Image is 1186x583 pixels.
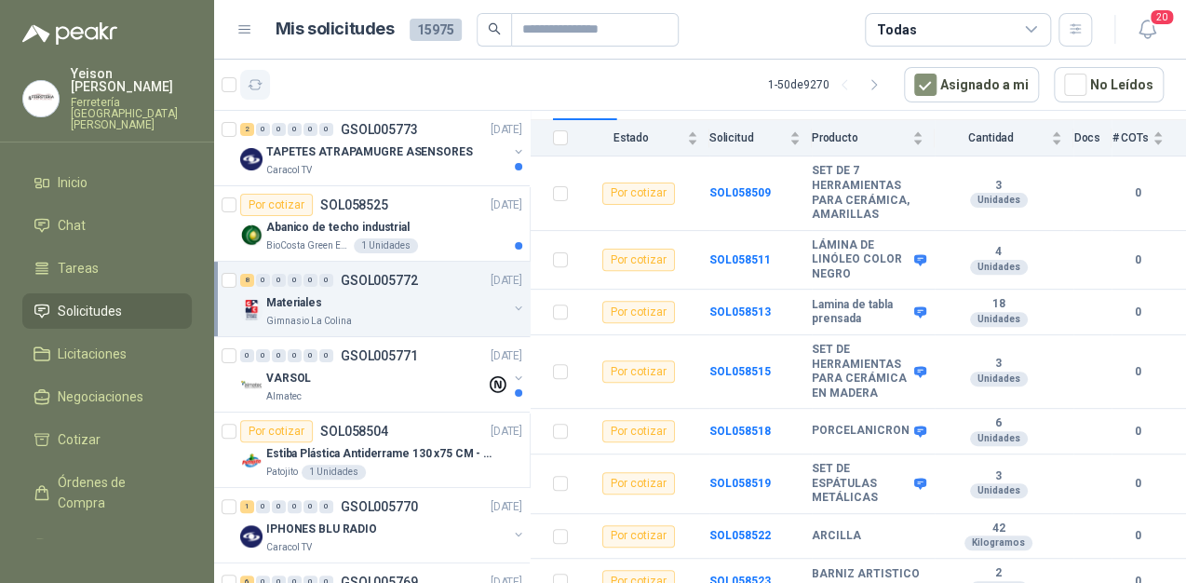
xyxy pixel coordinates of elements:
[709,529,771,542] a: SOL058522
[214,186,530,262] a: Por cotizarSOL058525[DATE] Company LogoAbanico de techo industrialBioCosta Green Energy S.A.S1 Un...
[1112,527,1164,545] b: 0
[970,431,1028,446] div: Unidades
[709,305,771,319] a: SOL058513
[970,260,1028,275] div: Unidades
[935,179,1063,194] b: 3
[266,389,302,404] p: Almatec
[240,118,526,178] a: 2 0 0 0 0 0 GSOL005773[DATE] Company LogoTAPETES ATRAPAMUGRE ASENSORESCaracol TV
[602,525,675,548] div: Por cotizar
[22,336,192,372] a: Licitaciones
[266,163,312,178] p: Caracol TV
[1112,475,1164,493] b: 0
[935,297,1063,312] b: 18
[904,67,1039,102] button: Asignado a mi
[266,143,473,161] p: TAPETES ATRAPAMUGRE ASENSORES
[272,123,286,136] div: 0
[256,123,270,136] div: 0
[354,238,418,253] div: 1 Unidades
[272,500,286,513] div: 0
[320,425,388,438] p: SOL058504
[240,269,526,329] a: 8 0 0 0 0 0 GSOL005772[DATE] Company LogoMaterialesGimnasio La Colina
[935,469,1063,484] b: 3
[240,345,526,404] a: 0 0 0 0 0 0 GSOL005771[DATE] Company LogoVARSOLAlmatec
[970,312,1028,327] div: Unidades
[320,198,388,211] p: SOL058525
[1112,423,1164,441] b: 0
[602,183,675,205] div: Por cotizar
[579,120,709,156] th: Estado
[709,425,771,438] b: SOL058518
[22,528,192,563] a: Remisiones
[341,349,418,362] p: GSOL005771
[240,274,254,287] div: 8
[266,445,498,463] p: Estiba Plástica Antiderrame 130 x75 CM - Capacidad 180-200 Litros
[22,251,192,286] a: Tareas
[812,238,910,282] b: LÁMINA DE LINÓLEO COLOR NEGRO
[709,253,771,266] a: SOL058511
[1112,363,1164,381] b: 0
[58,386,143,407] span: Negociaciones
[240,224,263,246] img: Company Logo
[964,536,1032,550] div: Kilogramos
[491,498,522,516] p: [DATE]
[1112,131,1149,144] span: # COTs
[491,347,522,365] p: [DATE]
[935,120,1074,156] th: Cantidad
[240,148,263,170] img: Company Logo
[256,274,270,287] div: 0
[272,349,286,362] div: 0
[266,314,352,329] p: Gimnasio La Colina
[491,121,522,139] p: [DATE]
[240,194,313,216] div: Por cotizar
[602,420,675,442] div: Por cotizar
[970,193,1028,208] div: Unidades
[71,97,192,130] p: Ferretería [GEOGRAPHIC_DATA][PERSON_NAME]
[266,294,322,312] p: Materiales
[812,298,910,327] b: Lamina de tabla prensada
[240,420,313,442] div: Por cotizar
[71,67,192,93] p: Yeison [PERSON_NAME]
[812,131,909,144] span: Producto
[877,20,916,40] div: Todas
[970,372,1028,386] div: Unidades
[602,301,675,323] div: Por cotizar
[709,477,771,490] b: SOL058519
[1130,13,1164,47] button: 20
[240,525,263,548] img: Company Logo
[1073,120,1112,156] th: Docs
[1112,251,1164,269] b: 0
[22,465,192,521] a: Órdenes de Compra
[22,22,117,45] img: Logo peakr
[319,123,333,136] div: 0
[240,450,263,472] img: Company Logo
[935,566,1063,581] b: 2
[303,500,317,513] div: 0
[602,249,675,271] div: Por cotizar
[276,16,395,43] h1: Mis solicitudes
[812,424,910,439] b: PORCELANICRON
[488,22,501,35] span: search
[812,529,861,544] b: ARCILLA
[410,19,462,41] span: 15975
[288,274,302,287] div: 0
[266,370,311,387] p: VARSOL
[491,272,522,290] p: [DATE]
[935,131,1048,144] span: Cantidad
[812,164,923,222] b: SET DE 7 HERRAMIENTAS PARA CERÁMICA, AMARILLAS
[272,274,286,287] div: 0
[266,521,377,538] p: IPHONES BLU RADIO
[319,500,333,513] div: 0
[491,197,522,214] p: [DATE]
[970,483,1028,498] div: Unidades
[935,416,1063,431] b: 6
[812,120,935,156] th: Producto
[58,301,122,321] span: Solicitudes
[768,70,889,100] div: 1 - 50 de 9270
[935,245,1063,260] b: 4
[491,423,522,441] p: [DATE]
[58,215,86,236] span: Chat
[240,299,263,321] img: Company Logo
